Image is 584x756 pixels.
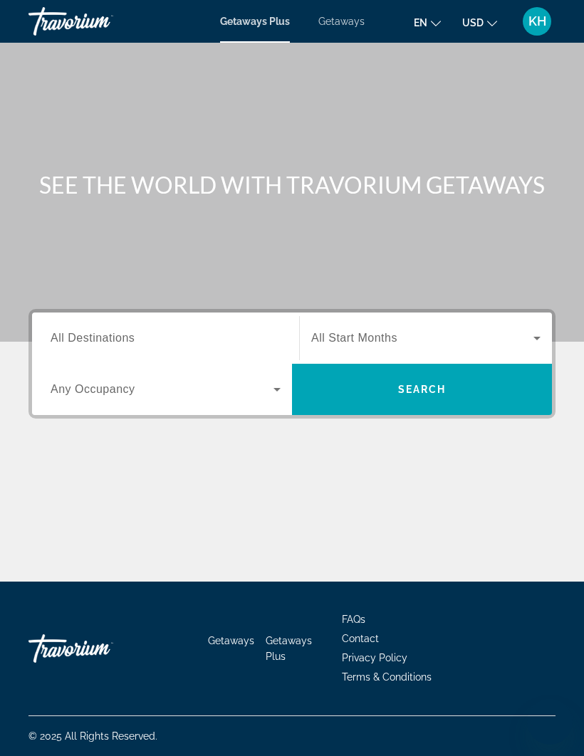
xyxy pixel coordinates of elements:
[342,671,432,683] a: Terms & Conditions
[342,633,379,644] a: Contact
[311,332,397,344] span: All Start Months
[527,699,573,745] iframe: Button to launch messaging window
[28,627,171,670] a: Travorium
[414,17,427,28] span: en
[266,635,312,662] a: Getaways Plus
[462,17,484,28] span: USD
[318,16,365,27] a: Getaways
[28,171,556,199] h1: SEE THE WORLD WITH TRAVORIUM GETAWAYS
[51,332,135,344] span: All Destinations
[32,313,552,415] div: Search widget
[51,383,135,395] span: Any Occupancy
[292,364,552,415] button: Search
[462,12,497,33] button: Change currency
[28,730,157,742] span: © 2025 All Rights Reserved.
[208,635,254,646] a: Getaways
[414,12,441,33] button: Change language
[518,6,556,36] button: User Menu
[398,384,447,395] span: Search
[342,652,407,663] a: Privacy Policy
[528,14,546,28] span: KH
[220,16,290,27] a: Getaways Plus
[342,614,365,625] a: FAQs
[28,3,171,40] a: Travorium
